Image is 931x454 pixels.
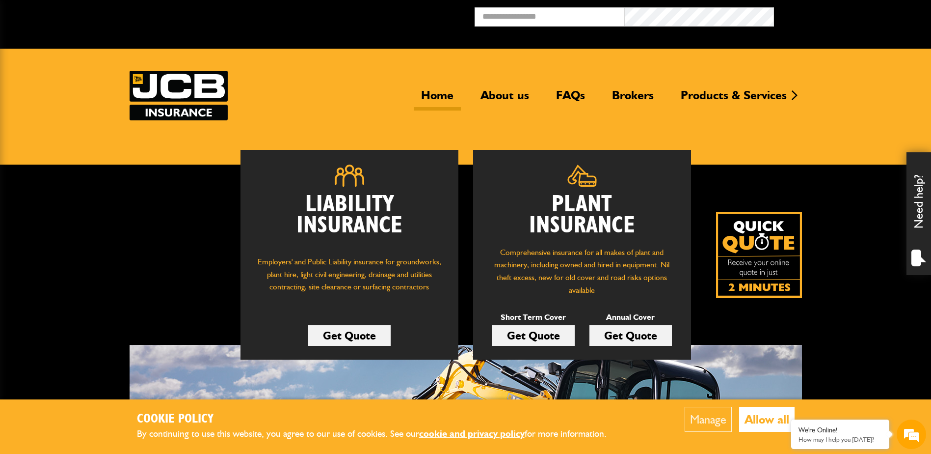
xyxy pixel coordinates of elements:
[255,194,444,246] h2: Liability Insurance
[774,7,924,23] button: Broker Login
[798,436,882,443] p: How may I help you today?
[137,426,623,442] p: By continuing to use this website, you agree to our use of cookies. See our for more information.
[419,428,525,439] a: cookie and privacy policy
[589,325,672,346] a: Get Quote
[137,412,623,427] h2: Cookie Policy
[492,325,575,346] a: Get Quote
[716,212,802,298] a: Get your insurance quote isn just 2-minutes
[130,71,228,120] img: JCB Insurance Services logo
[130,71,228,120] a: JCB Insurance Services
[492,311,575,324] p: Short Term Cover
[605,88,661,111] a: Brokers
[488,194,676,236] h2: Plant Insurance
[906,152,931,275] div: Need help?
[308,325,391,346] a: Get Quote
[673,88,794,111] a: Products & Services
[716,212,802,298] img: Quick Quote
[414,88,461,111] a: Home
[685,407,732,432] button: Manage
[589,311,672,324] p: Annual Cover
[255,255,444,303] p: Employers' and Public Liability insurance for groundworks, plant hire, light civil engineering, d...
[549,88,592,111] a: FAQs
[739,407,795,432] button: Allow all
[798,426,882,434] div: We're Online!
[488,246,676,296] p: Comprehensive insurance for all makes of plant and machinery, including owned and hired in equipm...
[473,88,536,111] a: About us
